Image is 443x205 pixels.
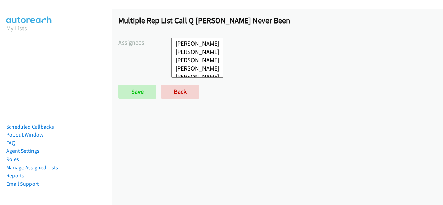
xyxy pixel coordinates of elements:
[118,38,171,47] label: Assignees
[118,85,156,99] input: Save
[6,180,39,187] a: Email Support
[175,73,220,81] option: [PERSON_NAME]
[175,56,220,64] option: [PERSON_NAME]
[6,123,54,130] a: Scheduled Callbacks
[6,24,27,32] a: My Lists
[161,85,199,99] a: Back
[175,48,220,56] option: [PERSON_NAME]
[118,16,437,25] h1: Multiple Rep List Call Q [PERSON_NAME] Never Been
[6,172,24,179] a: Reports
[6,156,19,162] a: Roles
[6,140,15,146] a: FAQ
[6,164,58,171] a: Manage Assigned Lists
[175,64,220,73] option: [PERSON_NAME]
[6,131,43,138] a: Popout Window
[175,39,220,48] option: [PERSON_NAME]
[6,148,39,154] a: Agent Settings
